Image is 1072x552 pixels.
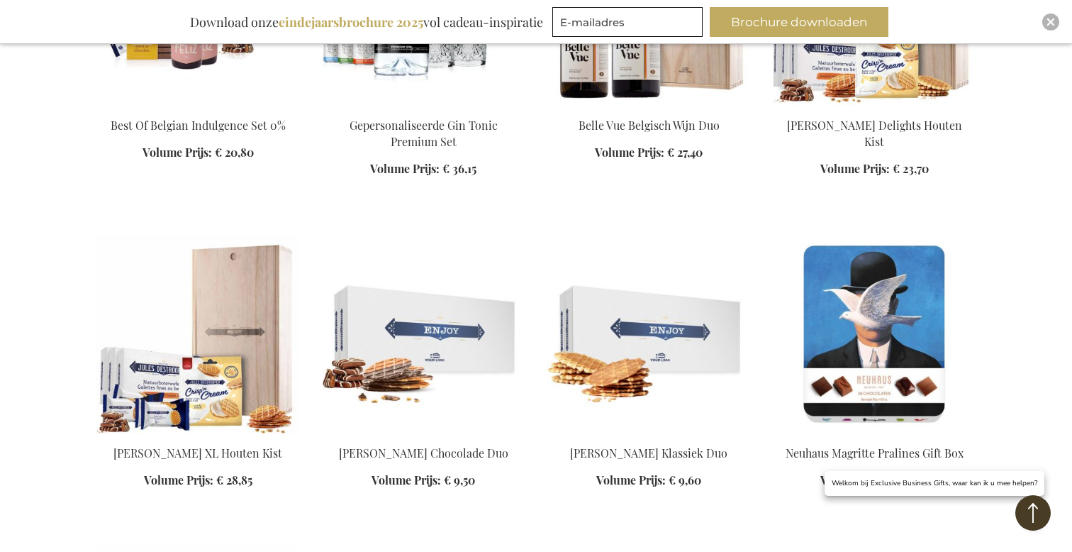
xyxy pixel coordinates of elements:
[547,428,750,441] a: Jules Destrooper Classic Duo
[184,7,549,37] div: Download onze vol cadeau-inspiratie
[339,446,508,460] a: [PERSON_NAME] Chocolade Duo
[444,473,475,487] span: € 9,50
[710,7,888,37] button: Brochure downloaden
[216,473,252,487] span: € 28,85
[667,145,703,160] span: € 27,40
[893,161,929,176] span: € 23,70
[596,473,701,489] a: Volume Prijs: € 9,60
[144,473,252,489] a: Volume Prijs: € 28,85
[773,100,976,114] a: Jules Destrooper Delights Wooden Box Personalised
[96,428,299,441] a: Jules Destrooper XL Wooden Box Personalised 1
[442,161,476,176] span: € 36,15
[322,428,525,441] a: Jules Destrooper Chocolate Duo
[552,7,707,41] form: marketing offers and promotions
[215,145,254,160] span: € 20,80
[113,446,282,460] a: [PERSON_NAME] XL Houten Kist
[595,145,664,160] span: Volume Prijs:
[1042,13,1059,31] div: Close
[144,473,213,487] span: Volume Prijs:
[820,161,890,176] span: Volume Prijs:
[820,473,890,487] span: Volume Prijs:
[350,118,498,149] a: Gepersonaliseerde Gin Tonic Premium Set
[596,473,666,487] span: Volume Prijs:
[1046,18,1055,26] img: Close
[322,100,525,114] a: GEPERSONALISEERDE GIN TONIC COCKTAIL SET
[111,118,286,133] a: Best Of Belgian Indulgence Set 0%
[547,100,750,114] a: Belle Vue Belgisch Wijn Duo
[96,100,299,114] a: Best Of Belgian Indulgence Set 0% Best Of Belgian Indulgence Set 0%
[595,145,703,161] a: Volume Prijs: € 27,40
[773,235,976,434] img: Neuhaus Magritte Pralines Gift Box
[570,446,727,460] a: [PERSON_NAME] Klassiek Duo
[370,161,476,177] a: Volume Prijs: € 36,15
[547,235,750,434] img: Jules Destrooper Classic Duo
[669,473,701,487] span: € 9,60
[279,13,423,31] b: eindejaarsbrochure 2025
[372,473,441,487] span: Volume Prijs:
[579,118,720,133] a: Belle Vue Belgisch Wijn Duo
[787,118,962,149] a: [PERSON_NAME] Delights Houten Kist
[322,235,525,434] img: Jules Destrooper Chocolate Duo
[370,161,440,176] span: Volume Prijs:
[552,7,703,37] input: E-mailadres
[143,145,254,161] a: Volume Prijs: € 20,80
[786,446,964,460] a: Neuhaus Magritte Pralines Gift Box
[820,473,929,489] a: Volume Prijs: € 35,40
[143,145,212,160] span: Volume Prijs:
[96,235,299,434] img: Jules Destrooper XL Wooden Box Personalised 1
[820,161,929,177] a: Volume Prijs: € 23,70
[773,428,976,441] a: Neuhaus Magritte Pralines Gift Box
[372,473,475,489] a: Volume Prijs: € 9,50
